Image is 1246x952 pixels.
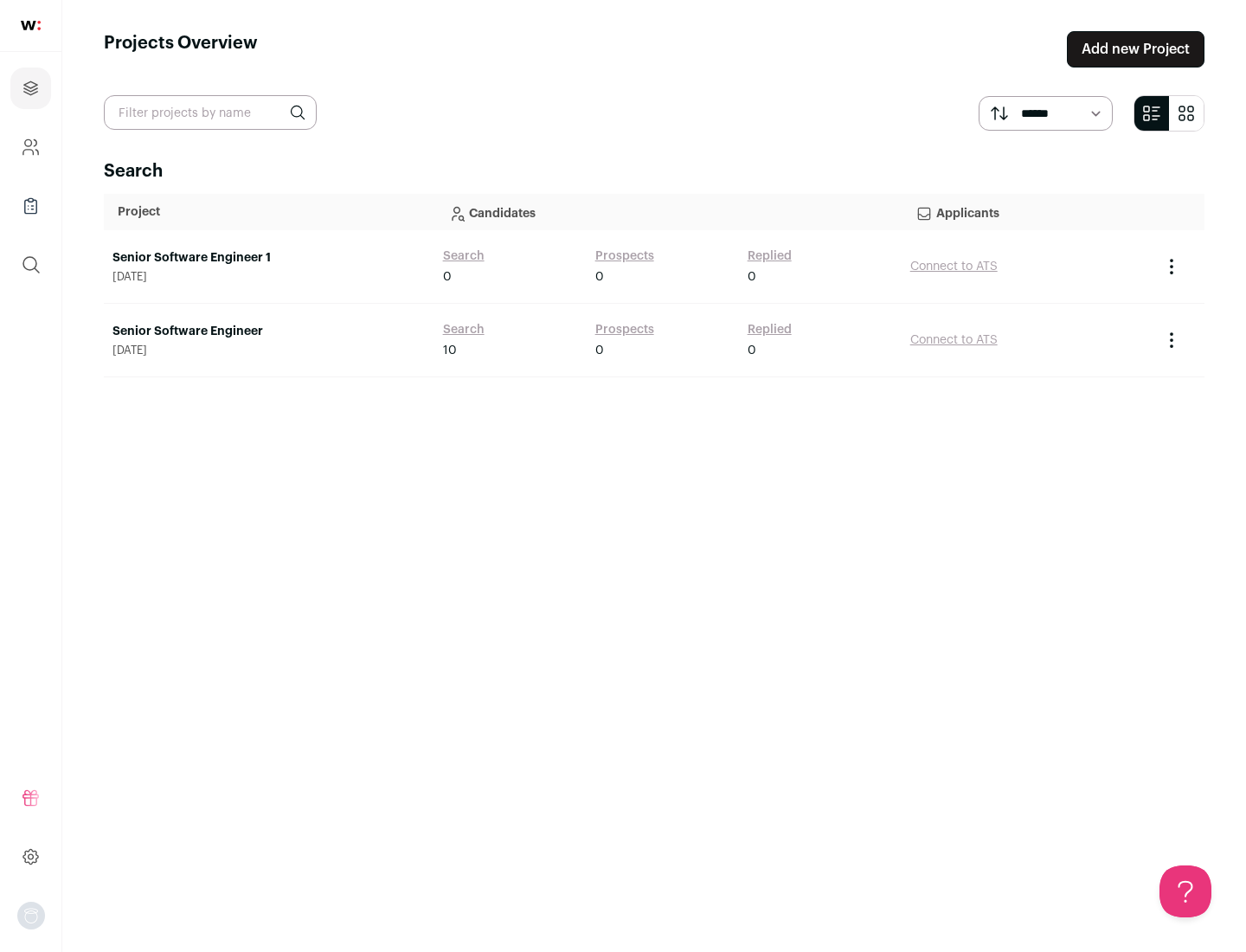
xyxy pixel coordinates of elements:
span: 10 [443,342,457,359]
a: Connect to ATS [910,261,998,273]
p: Candidates [448,195,888,229]
a: Connect to ATS [910,334,998,346]
a: Projects [10,68,51,109]
input: Filter projects by name [104,95,317,130]
img: nopic.png [17,902,45,929]
a: Prospects [595,321,654,338]
span: 0 [748,342,756,359]
h2: Search [104,159,1204,183]
span: 0 [443,268,452,286]
iframe: Help Scout Beacon - Open [1159,865,1211,917]
a: Company Lists [10,185,51,227]
span: 0 [748,268,756,286]
a: Replied [748,321,792,338]
button: Open dropdown [17,902,45,929]
a: Prospects [595,248,654,265]
a: Add new Project [1067,31,1204,68]
img: wellfound-shorthand-0d5821cbd27db2630d0214b213865d53afaa358527fdda9d0ea32b1df1b89c2c.svg [21,21,41,30]
p: Project [118,203,421,221]
button: Project Actions [1161,330,1182,351]
p: Applicants [915,195,1139,229]
a: Senior Software Engineer [112,323,426,340]
span: [DATE] [112,344,426,357]
h1: Projects Overview [104,31,258,68]
a: Search [443,321,485,338]
span: 0 [595,342,604,359]
span: 0 [595,268,604,286]
a: Replied [748,248,792,265]
a: Senior Software Engineer 1 [112,249,426,267]
span: [DATE] [112,270,426,284]
button: Project Actions [1161,256,1182,277]
a: Company and ATS Settings [10,126,51,168]
a: Search [443,248,485,265]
